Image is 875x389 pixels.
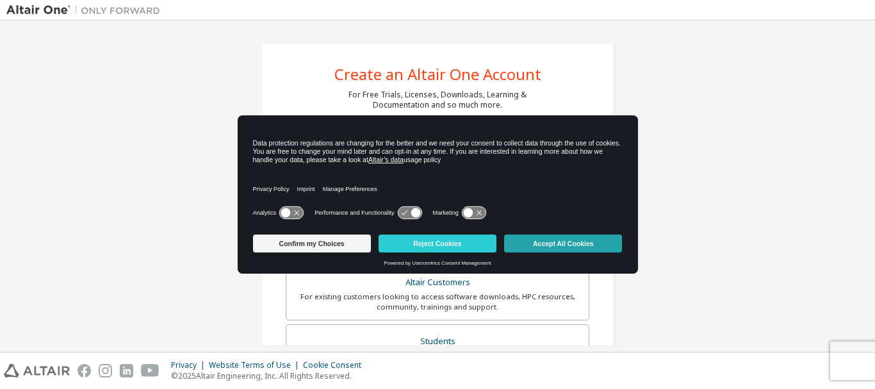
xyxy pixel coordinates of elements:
img: youtube.svg [141,364,159,377]
div: Privacy [171,360,209,370]
img: altair_logo.svg [4,364,70,377]
img: linkedin.svg [120,364,133,377]
img: facebook.svg [78,364,91,377]
div: For Free Trials, Licenses, Downloads, Learning & Documentation and so much more. [348,90,527,110]
img: Altair One [6,4,167,17]
div: Students [294,333,581,351]
div: Create an Altair One Account [334,67,541,82]
p: © 2025 Altair Engineering, Inc. All Rights Reserved. [171,370,369,381]
div: Website Terms of Use [209,360,303,370]
div: Cookie Consent [303,360,369,370]
div: For existing customers looking to access software downloads, HPC resources, community, trainings ... [294,292,581,312]
img: instagram.svg [99,364,112,377]
div: Altair Customers [294,274,581,292]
